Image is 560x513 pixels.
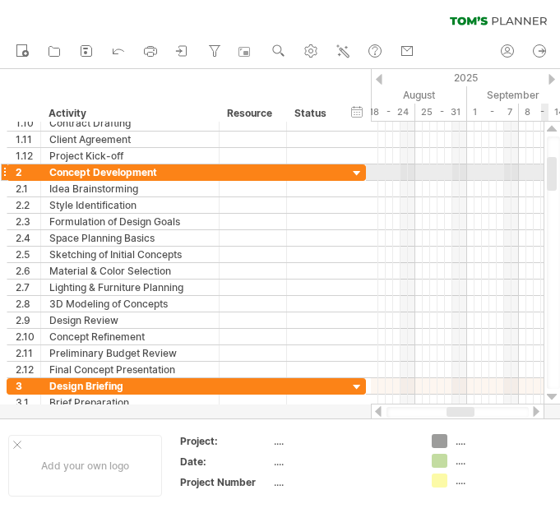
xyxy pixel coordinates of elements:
div: 2.7 [16,280,40,295]
div: 2.5 [16,247,40,262]
div: 1 - 7 [467,104,519,121]
div: 2.1 [16,181,40,196]
div: 2.9 [16,312,40,328]
div: 2.3 [16,214,40,229]
div: 2.12 [16,362,40,377]
div: .... [274,475,412,489]
div: 2.10 [16,329,40,344]
div: .... [274,455,412,469]
div: Material & Color Selection [49,263,211,279]
div: .... [456,454,545,468]
div: 2.8 [16,296,40,312]
div: 1.12 [16,148,40,164]
div: Idea Brainstorming [49,181,211,196]
div: Design Review [49,312,211,328]
div: 1.10 [16,115,40,131]
div: 3D Modeling of Concepts [49,296,211,312]
div: .... [456,434,545,448]
div: 2 [16,164,40,180]
div: 3 [16,378,40,394]
div: Resource [227,105,277,122]
div: .... [274,434,412,448]
div: Preliminary Budget Review [49,345,211,361]
div: 18 - 24 [363,104,415,121]
div: Final Concept Presentation [49,362,211,377]
div: Brief Preparation [49,395,211,410]
div: 1.11 [16,132,40,147]
div: Concept Refinement [49,329,211,344]
div: Client Agreement [49,132,211,147]
div: Lighting & Furniture Planning [49,280,211,295]
div: 2.11 [16,345,40,361]
div: Design Briefing [49,378,211,394]
div: 2.6 [16,263,40,279]
div: 3.1 [16,395,40,410]
div: 2.4 [16,230,40,246]
div: Formulation of Design Goals [49,214,211,229]
div: Project Kick-off [49,148,211,164]
div: Style Identification [49,197,211,213]
div: Space Planning Basics [49,230,211,246]
div: Add your own logo [8,435,162,497]
div: 2.2 [16,197,40,213]
div: Activity [49,105,210,122]
div: Project Number [180,475,271,489]
div: Project: [180,434,271,448]
div: 25 - 31 [415,104,467,121]
div: .... [456,474,545,488]
div: Concept Development [49,164,211,180]
div: Contract Drafting [49,115,211,131]
div: Status [294,105,331,122]
div: Date: [180,455,271,469]
div: Sketching of Initial Concepts [49,247,211,262]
